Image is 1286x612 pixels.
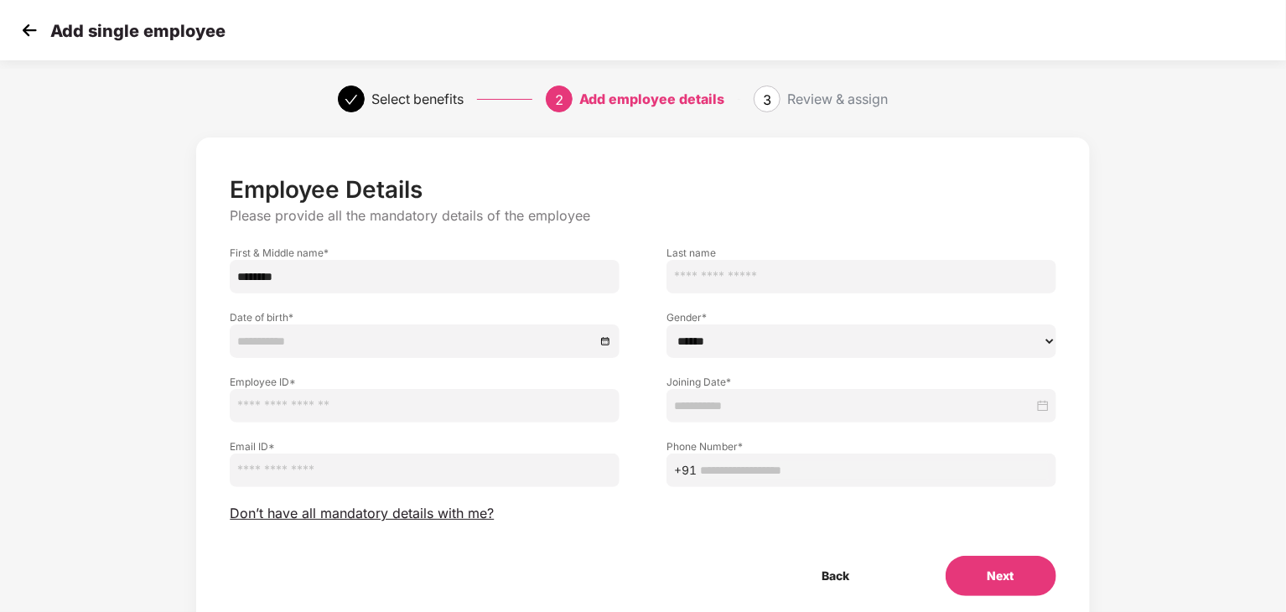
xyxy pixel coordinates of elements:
label: Last name [666,246,1056,260]
span: 3 [763,91,771,108]
span: +91 [674,461,697,480]
div: Review & assign [787,86,888,112]
label: Date of birth [230,310,620,324]
label: Email ID [230,439,620,454]
div: Select benefits [371,86,464,112]
label: Employee ID [230,375,620,389]
span: Don’t have all mandatory details with me? [230,505,494,522]
p: Add single employee [50,21,226,41]
label: First & Middle name [230,246,620,260]
span: 2 [555,91,563,108]
label: Phone Number [666,439,1056,454]
label: Gender [666,310,1056,324]
div: Add employee details [579,86,724,112]
label: Joining Date [666,375,1056,389]
button: Next [946,556,1056,596]
img: svg+xml;base64,PHN2ZyB4bWxucz0iaHR0cDovL3d3dy53My5vcmcvMjAwMC9zdmciIHdpZHRoPSIzMCIgaGVpZ2h0PSIzMC... [17,18,42,43]
span: check [345,93,358,106]
p: Employee Details [230,175,1055,204]
button: Back [780,556,892,596]
p: Please provide all the mandatory details of the employee [230,207,1055,225]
